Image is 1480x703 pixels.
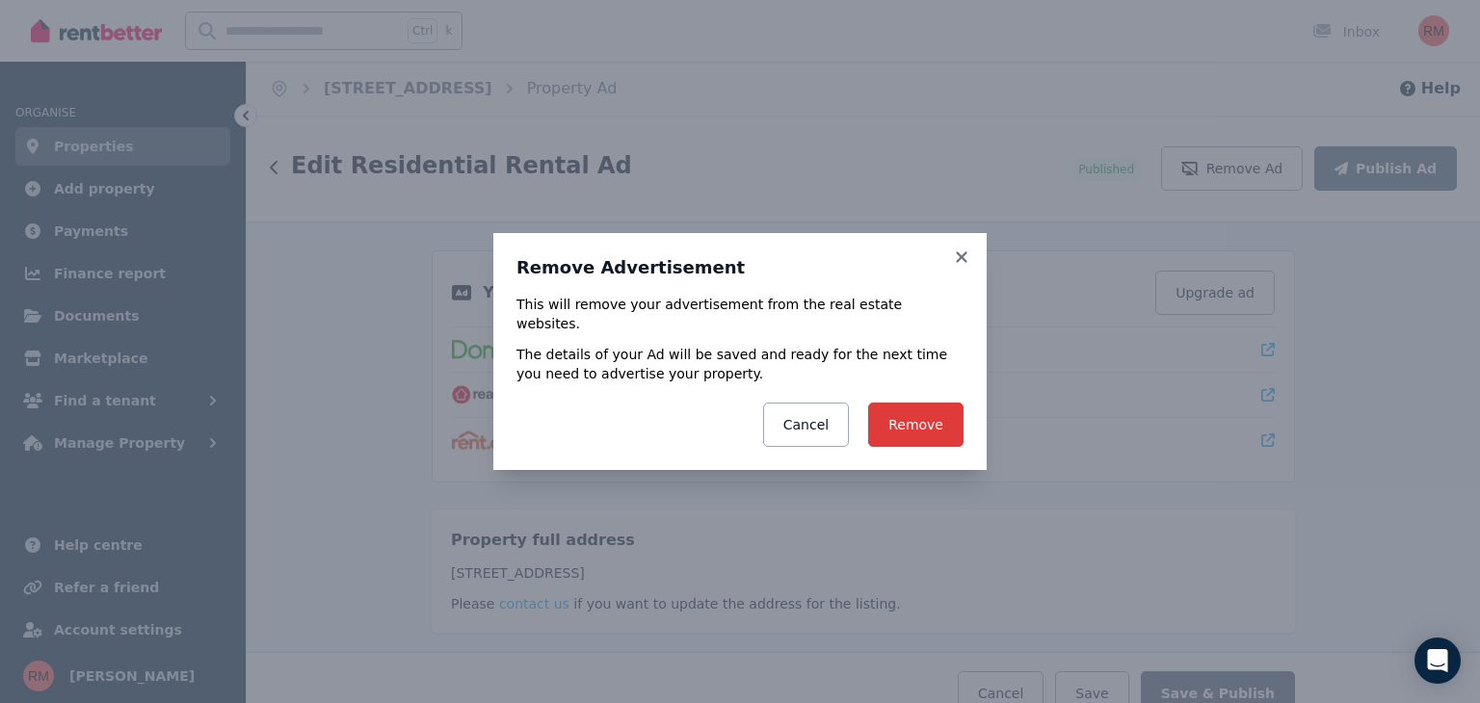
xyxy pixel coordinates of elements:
button: Remove [868,403,964,447]
p: The details of your Ad will be saved and ready for the next time you need to advertise your prope... [516,345,964,383]
p: This will remove your advertisement from the real estate websites. [516,295,964,333]
button: Cancel [763,403,849,447]
h3: Remove Advertisement [516,256,964,279]
div: Open Intercom Messenger [1414,638,1461,684]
